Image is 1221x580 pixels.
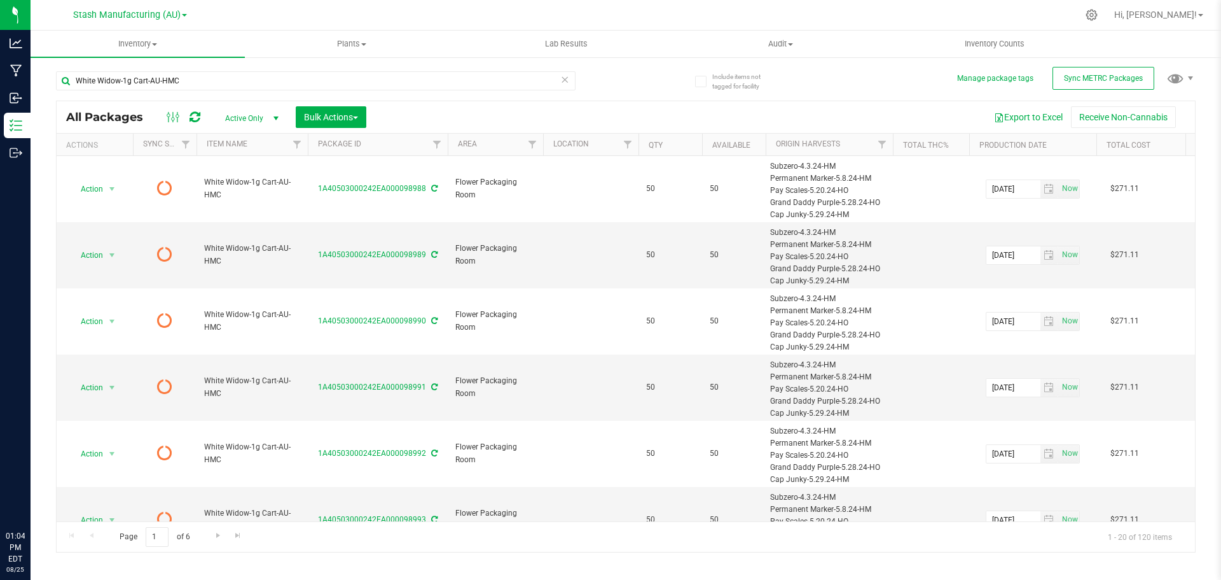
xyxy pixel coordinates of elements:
[176,134,197,155] a: Filter
[429,383,438,392] span: Sync from Compliance System
[429,316,438,325] span: Sync from Compliance System
[10,37,22,50] inline-svg: Analytics
[1114,10,1197,20] span: Hi, [PERSON_NAME]!
[770,305,889,317] div: Permanent Marker-5.8.24-HM
[770,449,889,462] div: Pay Scales-5.20.24-HO
[560,71,569,88] span: Clear
[287,134,308,155] a: Filter
[770,263,889,275] div: Grand Daddy Purple-5.28.24-HO
[770,504,889,516] div: Permanent Marker-5.8.24-HM
[770,160,889,173] div: Subzero-4.3.24-HM
[1059,511,1080,529] span: Set Current date
[770,383,889,395] div: Pay Scales-5.20.24-HO
[69,445,104,463] span: Action
[143,139,192,148] a: Sync Status
[455,176,535,201] span: Flower Packaging Room
[157,444,172,462] span: Pending Sync
[770,462,889,474] div: Grand Daddy Purple-5.28.24-HO
[10,119,22,132] inline-svg: Inventory
[318,316,426,325] a: 1A40503000242EA000098990
[458,139,477,148] a: Area
[646,448,694,460] span: 50
[710,183,758,195] span: 50
[1059,180,1080,198] span: Set Current date
[104,511,120,529] span: select
[455,441,535,465] span: Flower Packaging Room
[710,249,758,261] span: 50
[617,134,638,155] a: Filter
[770,516,889,528] div: Pay Scales-5.20.24-HO
[770,492,889,504] div: Subzero-4.3.24-HM
[56,71,576,90] input: Search Package ID, Item Name, SKU, Lot or Part Number...
[1104,511,1145,529] span: $271.11
[318,139,361,148] a: Package ID
[1040,180,1059,198] span: select
[6,530,25,565] p: 01:04 PM EDT
[10,64,22,77] inline-svg: Manufacturing
[455,309,535,333] span: Flower Packaging Room
[204,176,300,201] span: White Widow-1g Cart-AU-HMC
[888,31,1102,57] a: Inventory Counts
[1104,378,1145,397] span: $271.11
[770,329,889,341] div: Grand Daddy Purple-5.28.24-HO
[207,139,247,148] a: Item Name
[522,134,543,155] a: Filter
[31,38,245,50] span: Inventory
[770,371,889,383] div: Permanent Marker-5.8.24-HM
[646,315,694,327] span: 50
[157,511,172,528] span: Pending Sync
[429,449,438,458] span: Sync from Compliance System
[1104,180,1145,198] span: $271.11
[1058,379,1079,397] span: select
[674,38,887,50] span: Audit
[66,110,156,124] span: All Packages
[157,312,172,330] span: Pending Sync
[903,141,949,150] a: Total THC%
[229,527,247,544] a: Go to the last page
[209,527,227,544] a: Go to the next page
[770,275,889,287] div: Cap Junky-5.29.24-HM
[770,359,889,371] div: Subzero-4.3.24-HM
[318,184,426,193] a: 1A40503000242EA000098988
[1084,9,1100,21] div: Manage settings
[770,251,889,263] div: Pay Scales-5.20.24-HO
[1058,313,1079,330] span: select
[528,38,605,50] span: Lab Results
[318,449,426,458] a: 1A40503000242EA000098992
[104,246,120,264] span: select
[429,250,438,259] span: Sync from Compliance System
[10,146,22,159] inline-svg: Outbound
[304,112,358,122] span: Bulk Actions
[427,134,448,155] a: Filter
[1104,312,1145,330] span: $271.11
[1058,246,1079,264] span: select
[104,180,120,198] span: select
[6,565,25,574] p: 08/25
[1104,444,1145,463] span: $271.11
[770,437,889,449] div: Permanent Marker-5.8.24-HM
[1040,313,1059,330] span: select
[770,239,889,251] div: Permanent Marker-5.8.24-HM
[1071,106,1176,128] button: Receive Non-Cannabis
[712,141,750,150] a: Available
[770,185,889,197] div: Pay Scales-5.20.24-HO
[646,249,694,261] span: 50
[710,514,758,526] span: 50
[73,10,181,20] span: Stash Manufacturing (AU)
[770,474,889,486] div: Cap Junky-5.29.24-HM
[986,106,1071,128] button: Export to Excel
[1064,74,1143,83] span: Sync METRC Packages
[429,184,438,193] span: Sync from Compliance System
[455,243,535,267] span: Flower Packaging Room
[66,141,128,150] div: Actions
[204,309,300,333] span: White Widow-1g Cart-AU-HMC
[157,180,172,197] span: Pending Sync
[1040,445,1059,463] span: select
[429,515,438,524] span: Sync from Compliance System
[776,139,840,148] a: Origin Harvests
[770,395,889,407] div: Grand Daddy Purple-5.28.24-HO
[157,378,172,396] span: Pending Sync
[69,313,104,330] span: Action
[245,38,459,50] span: Plants
[770,209,889,221] div: Cap Junky-5.29.24-HM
